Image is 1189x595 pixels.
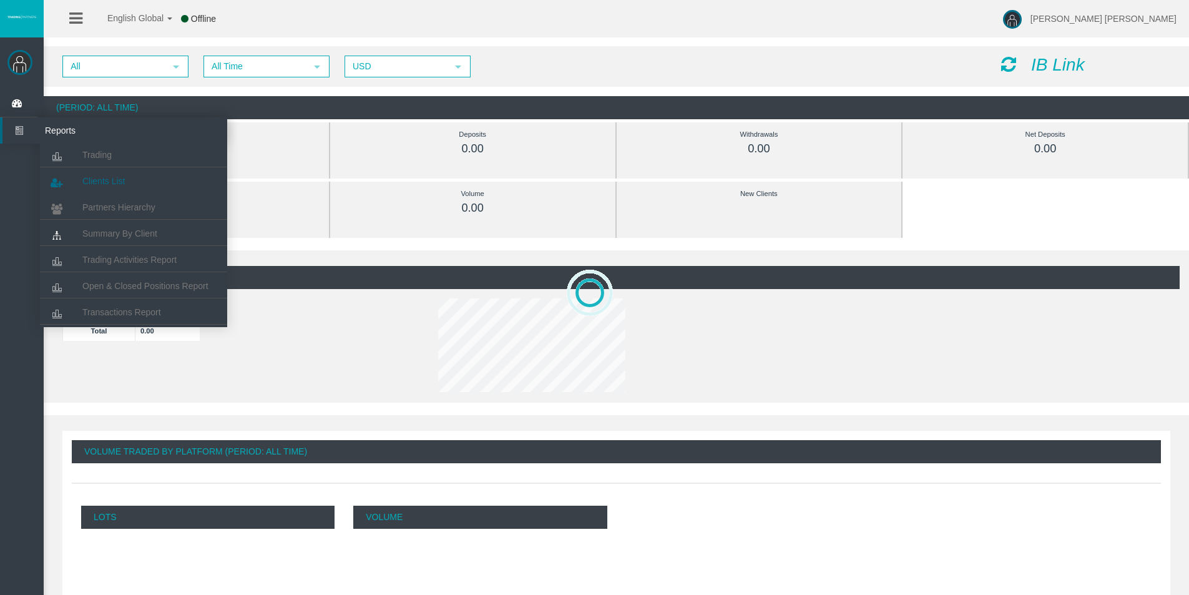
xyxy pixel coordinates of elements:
div: 0.00 [931,142,1160,156]
span: Offline [191,14,216,24]
div: (Period: All Time) [44,96,1189,119]
span: Partners Hierarchy [82,202,155,212]
a: Partners Hierarchy [40,196,227,219]
a: Clients List [40,170,227,192]
img: logo.svg [6,14,37,19]
span: USD [346,57,447,76]
p: Volume [353,506,607,529]
span: Summary By Client [82,229,157,238]
div: Net Deposits [931,127,1160,142]
span: Trading Activities Report [82,255,177,265]
div: Volume Traded By Platform (Period: All Time) [72,440,1161,463]
div: New Clients [645,187,874,201]
a: Trading [40,144,227,166]
span: select [312,62,322,72]
td: 0.00 [135,320,200,341]
span: Open & Closed Positions Report [82,281,208,291]
span: English Global [91,13,164,23]
span: Reports [36,117,158,144]
img: user-image [1003,10,1022,29]
span: All Time [205,57,306,76]
div: Withdrawals [645,127,874,142]
div: 0.00 [645,142,874,156]
span: Clients List [82,176,125,186]
a: Transactions Report [40,301,227,323]
p: Lots [81,506,335,529]
span: Transactions Report [82,307,161,317]
div: Volume [358,187,587,201]
div: 0.00 [358,142,587,156]
span: select [171,62,181,72]
td: Total [63,320,135,341]
span: All [64,57,165,76]
i: Reload Dashboard [1001,56,1016,73]
span: Trading [82,150,112,160]
a: Trading Activities Report [40,248,227,271]
a: Summary By Client [40,222,227,245]
a: Reports [2,117,227,144]
span: [PERSON_NAME] [PERSON_NAME] [1030,14,1177,24]
div: 0.00 [358,201,587,215]
a: Open & Closed Positions Report [40,275,227,297]
span: select [453,62,463,72]
i: IB Link [1031,55,1085,74]
div: Deposits [358,127,587,142]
